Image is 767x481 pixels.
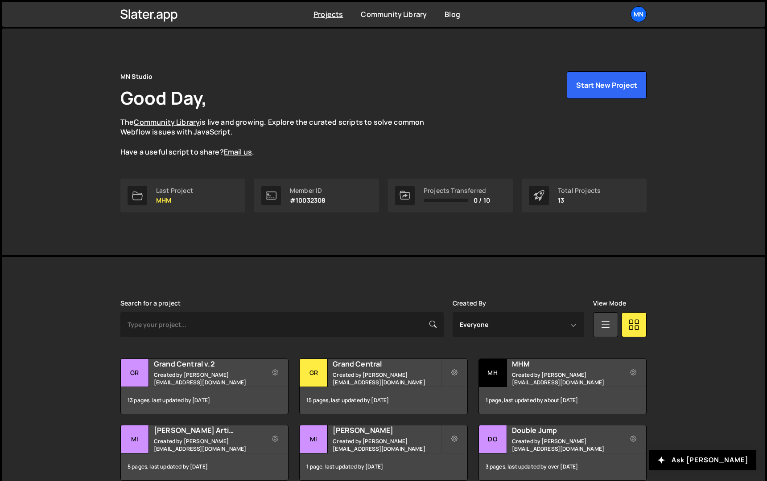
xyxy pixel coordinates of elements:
label: Created By [453,300,487,307]
small: Created by [PERSON_NAME][EMAIL_ADDRESS][DOMAIN_NAME] [154,437,261,452]
a: Email us [224,147,252,157]
a: Do Double Jump Created by [PERSON_NAME][EMAIL_ADDRESS][DOMAIN_NAME] 3 pages, last updated by over... [478,425,647,481]
p: MHM [156,197,193,204]
a: Last Project MHM [120,179,245,212]
div: Last Project [156,187,193,194]
small: Created by [PERSON_NAME][EMAIL_ADDRESS][DOMAIN_NAME] [512,371,619,386]
div: Total Projects [558,187,601,194]
a: MN [631,6,647,22]
a: Mi [PERSON_NAME] Artists Created by [PERSON_NAME][EMAIL_ADDRESS][DOMAIN_NAME] 5 pages, last updat... [120,425,289,481]
h2: [PERSON_NAME] [333,425,440,435]
div: 3 pages, last updated by over [DATE] [479,453,646,480]
h2: Grand Central v.2 [154,359,261,369]
div: Gr [300,359,328,387]
a: Mi [PERSON_NAME] Created by [PERSON_NAME][EMAIL_ADDRESS][DOMAIN_NAME] 1 page, last updated by [DATE] [299,425,467,481]
div: 1 page, last updated by about [DATE] [479,387,646,414]
a: Community Library [361,9,427,19]
h2: MHM [512,359,619,369]
label: View Mode [593,300,626,307]
div: Gr [121,359,149,387]
p: #10032308 [290,197,326,204]
a: Projects [313,9,343,19]
input: Type your project... [120,312,444,337]
span: 0 / 10 [474,197,490,204]
div: Mi [300,425,328,453]
button: Start New Project [567,71,647,99]
a: Gr Grand Central v.2 Created by [PERSON_NAME][EMAIL_ADDRESS][DOMAIN_NAME] 13 pages, last updated ... [120,359,289,414]
p: The is live and growing. Explore the curated scripts to solve common Webflow issues with JavaScri... [120,117,441,157]
small: Created by [PERSON_NAME][EMAIL_ADDRESS][DOMAIN_NAME] [333,437,440,452]
button: Ask [PERSON_NAME] [649,450,756,470]
label: Search for a project [120,300,181,307]
div: 13 pages, last updated by [DATE] [121,387,288,414]
div: Do [479,425,507,453]
p: 13 [558,197,601,204]
div: Projects Transferred [424,187,490,194]
div: 5 pages, last updated by [DATE] [121,453,288,480]
a: Blog [445,9,460,19]
div: Mi [121,425,149,453]
small: Created by [PERSON_NAME][EMAIL_ADDRESS][DOMAIN_NAME] [512,437,619,452]
a: MH MHM Created by [PERSON_NAME][EMAIL_ADDRESS][DOMAIN_NAME] 1 page, last updated by about [DATE] [478,359,647,414]
h1: Good Day, [120,86,207,110]
div: 15 pages, last updated by [DATE] [300,387,467,414]
a: Gr Grand Central Created by [PERSON_NAME][EMAIL_ADDRESS][DOMAIN_NAME] 15 pages, last updated by [... [299,359,467,414]
div: Member ID [290,187,326,194]
small: Created by [PERSON_NAME][EMAIL_ADDRESS][DOMAIN_NAME] [333,371,440,386]
div: 1 page, last updated by [DATE] [300,453,467,480]
div: MN Studio [120,71,153,82]
h2: [PERSON_NAME] Artists [154,425,261,435]
div: MH [479,359,507,387]
h2: Grand Central [333,359,440,369]
h2: Double Jump [512,425,619,435]
a: Community Library [134,117,200,127]
small: Created by [PERSON_NAME][EMAIL_ADDRESS][DOMAIN_NAME] [154,371,261,386]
